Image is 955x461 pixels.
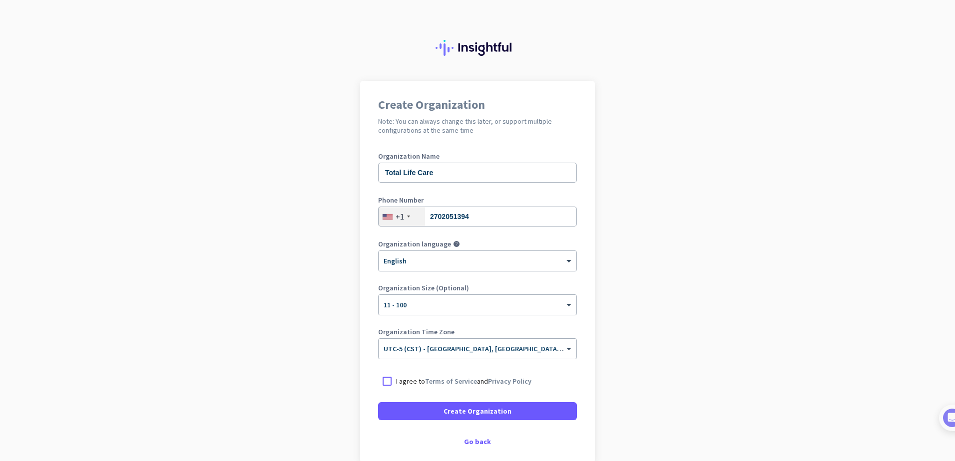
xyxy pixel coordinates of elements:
[378,163,577,183] input: What is the name of your organization?
[425,377,477,386] a: Terms of Service
[378,197,577,204] label: Phone Number
[378,328,577,335] label: Organization Time Zone
[378,99,577,111] h1: Create Organization
[378,402,577,420] button: Create Organization
[444,406,511,416] span: Create Organization
[378,438,577,445] div: Go back
[436,40,519,56] img: Insightful
[378,153,577,160] label: Organization Name
[378,240,451,247] label: Organization language
[453,240,460,247] i: help
[396,376,531,386] p: I agree to and
[378,207,577,227] input: 201-555-0123
[378,284,577,291] label: Organization Size (Optional)
[378,117,577,135] h2: Note: You can always change this later, or support multiple configurations at the same time
[488,377,531,386] a: Privacy Policy
[396,212,404,222] div: +1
